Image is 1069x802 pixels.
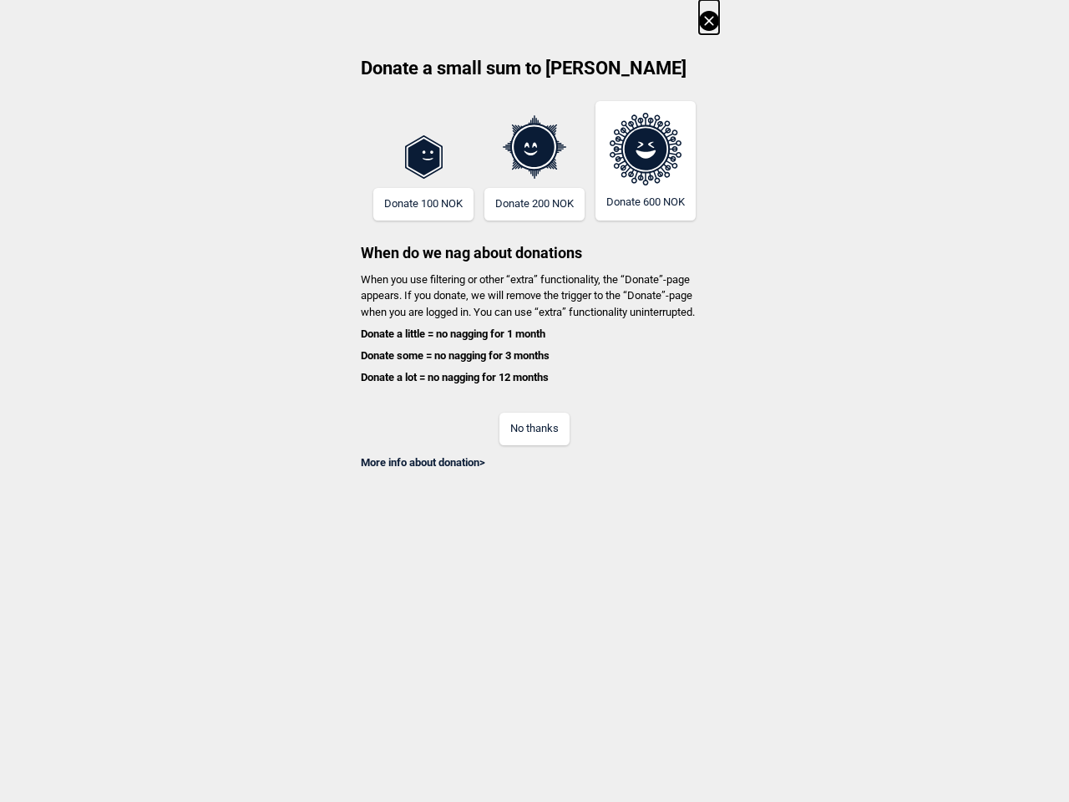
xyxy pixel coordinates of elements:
p: When you use filtering or other “extra” functionality, the “Donate”-page appears. If you donate, ... [350,272,719,386]
b: Donate a little = no nagging for 1 month [361,327,545,340]
button: Donate 100 NOK [373,188,474,221]
button: Donate 600 NOK [595,101,696,221]
h3: When do we nag about donations [350,221,719,263]
b: Donate a lot = no nagging for 12 months [361,371,549,383]
a: More info about donation> [361,456,485,469]
button: Donate 200 NOK [484,188,585,221]
h2: Donate a small sum to [PERSON_NAME] [350,56,719,93]
b: Donate some = no nagging for 3 months [361,349,550,362]
button: No thanks [499,413,570,445]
